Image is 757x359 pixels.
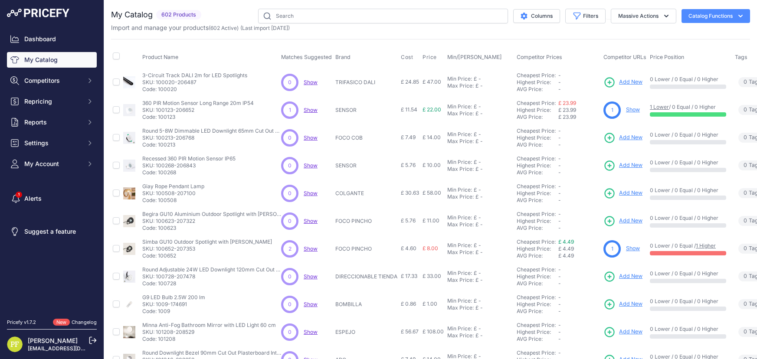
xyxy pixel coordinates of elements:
[447,270,472,277] div: Min Price:
[7,94,97,109] button: Repricing
[744,106,747,114] span: 0
[7,191,97,206] a: Alerts
[423,134,441,140] span: £ 14.00
[304,107,318,113] span: Show
[603,326,642,338] a: Add New
[210,25,237,31] a: 602 Active
[477,131,481,138] div: -
[478,304,483,311] div: -
[626,106,640,113] a: Show
[288,78,292,86] span: 0
[447,75,472,82] div: Min Price:
[142,294,205,301] p: G9 LED Bulb 2.5W 200 lm
[475,304,478,311] div: £
[603,298,642,310] a: Add New
[650,54,684,60] span: Price Position
[281,54,332,60] span: Matches Suggested
[142,114,254,121] p: Code: 100123
[558,301,561,307] span: -
[288,245,292,253] span: 2
[477,242,481,249] div: -
[142,280,281,287] p: Code: 100728
[603,271,642,283] a: Add New
[517,141,558,148] div: AVG Price:
[474,186,477,193] div: £
[401,54,415,61] button: Cost
[401,245,416,251] span: £ 4.60
[304,162,318,169] a: Show
[142,322,276,329] p: Minna Anti-Fog Bathroom Mirror with LED Light 60 cm
[619,217,642,225] span: Add New
[304,245,318,252] span: Show
[517,183,556,189] a: Cheapest Price:
[558,266,561,273] span: -
[142,329,276,336] p: SKU: 101208-208529
[7,73,97,88] button: Competitors
[478,193,483,200] div: -
[558,322,561,328] span: -
[611,106,613,114] span: 1
[603,160,642,172] a: Add New
[475,221,478,228] div: £
[474,242,477,249] div: £
[258,9,508,23] input: Search
[517,162,558,169] div: Highest Price:
[447,110,474,117] div: Max Price:
[335,218,397,225] p: FOCO PINCHO
[142,183,204,190] p: Giay Rope Pendant Lamp
[24,118,81,127] span: Reports
[142,79,247,86] p: SKU: 100020-206487
[603,76,642,88] a: Add New
[142,211,281,218] p: Begira GU10 Aluminium Outdoor Spotlight with [PERSON_NAME]
[28,345,118,352] a: [EMAIL_ADDRESS][DOMAIN_NAME]
[744,189,747,197] span: 0
[209,25,239,31] span: ( )
[650,76,726,83] p: 0 Lower / 0 Equal / 0 Higher
[447,103,472,110] div: Min Price:
[475,277,478,284] div: £
[517,322,556,328] a: Cheapest Price:
[474,159,477,166] div: £
[682,9,750,23] button: Catalog Functions
[478,110,483,117] div: -
[335,79,397,86] p: TRIFASICO DALI
[423,106,441,113] span: £ 22.00
[24,97,81,106] span: Repricing
[558,79,561,85] span: -
[288,273,292,281] span: 0
[558,225,561,231] span: -
[142,107,254,114] p: SKU: 100123-206652
[335,134,397,141] p: FOCO COB
[142,301,205,308] p: SKU: 1009-174691
[517,72,556,78] a: Cheapest Price:
[447,186,472,193] div: Min Price:
[7,114,97,130] button: Reports
[423,54,437,61] span: Price
[475,82,478,89] div: £
[304,134,318,141] a: Show
[401,78,419,85] span: £ 24.85
[558,162,561,169] span: -
[335,245,397,252] p: FOCO PINCHO
[517,107,558,114] div: Highest Price:
[474,103,477,110] div: £
[142,273,281,280] p: SKU: 100728-207478
[335,54,351,60] span: Brand
[288,217,292,225] span: 0
[288,189,292,197] span: 0
[447,193,474,200] div: Max Price:
[517,197,558,204] div: AVG Price:
[744,161,747,170] span: 0
[517,329,558,336] div: Highest Price:
[24,76,81,85] span: Competitors
[7,31,97,47] a: Dashboard
[142,86,247,93] p: Code: 100020
[401,189,419,196] span: £ 30.63
[304,329,318,335] a: Show
[423,217,439,224] span: £ 11.00
[558,155,561,162] span: -
[619,300,642,308] span: Add New
[474,297,477,304] div: £
[517,169,558,176] div: AVG Price:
